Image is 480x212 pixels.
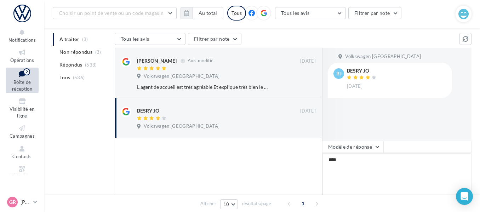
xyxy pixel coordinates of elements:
[6,47,39,64] a: Opérations
[10,133,35,139] span: Campagnes
[10,106,34,119] span: Visibilité en ligne
[275,7,346,19] button: Tous les avis
[181,7,223,19] button: Au total
[6,68,39,93] a: Boîte de réception2
[188,33,241,45] button: Filtrer par note
[188,58,213,64] span: Avis modifié
[8,37,36,43] span: Notifications
[347,83,362,90] span: [DATE]
[144,123,219,130] span: Volkswagen [GEOGRAPHIC_DATA]
[297,198,309,209] span: 1
[144,73,219,80] span: Volkswagen [GEOGRAPHIC_DATA]
[137,57,177,64] div: [PERSON_NAME]
[200,200,216,207] span: Afficher
[6,96,39,120] a: Visibilité en ligne
[347,68,378,73] div: BESRY JO
[6,123,39,140] a: Campagnes
[220,199,238,209] button: 10
[300,108,316,114] span: [DATE]
[336,70,342,77] span: BJ
[53,7,177,19] button: Choisir un point de vente ou un code magasin
[12,79,32,92] span: Boîte de réception
[300,58,316,64] span: [DATE]
[85,62,97,68] span: (533)
[6,143,39,161] a: Contacts
[227,6,246,21] div: Tous
[348,7,402,19] button: Filtrer par note
[223,201,229,207] span: 10
[242,200,271,207] span: résultats/page
[456,188,473,205] div: Open Intercom Messenger
[322,141,384,153] button: Modèle de réponse
[23,68,30,75] div: 2
[137,84,270,91] div: L agent de accueil est très agréable Et explique très bien le déroulé de l intervention
[73,75,85,80] span: (536)
[10,57,34,63] span: Opérations
[59,61,82,68] span: Répondus
[193,7,223,19] button: Au total
[59,10,164,16] span: Choisir un point de vente ou un code magasin
[6,195,39,209] a: Gr [PERSON_NAME]
[115,33,185,45] button: Tous les avis
[281,10,310,16] span: Tous les avis
[345,53,421,60] span: Volkswagen [GEOGRAPHIC_DATA]
[121,36,149,42] span: Tous les avis
[9,199,16,206] span: Gr
[59,48,92,56] span: Non répondus
[6,164,39,181] a: Médiathèque
[12,154,32,159] span: Contacts
[95,49,101,55] span: (3)
[21,199,30,206] p: [PERSON_NAME]
[137,107,159,114] div: BESRY JO
[8,174,36,179] span: Médiathèque
[6,27,39,44] button: Notifications
[59,74,70,81] span: Tous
